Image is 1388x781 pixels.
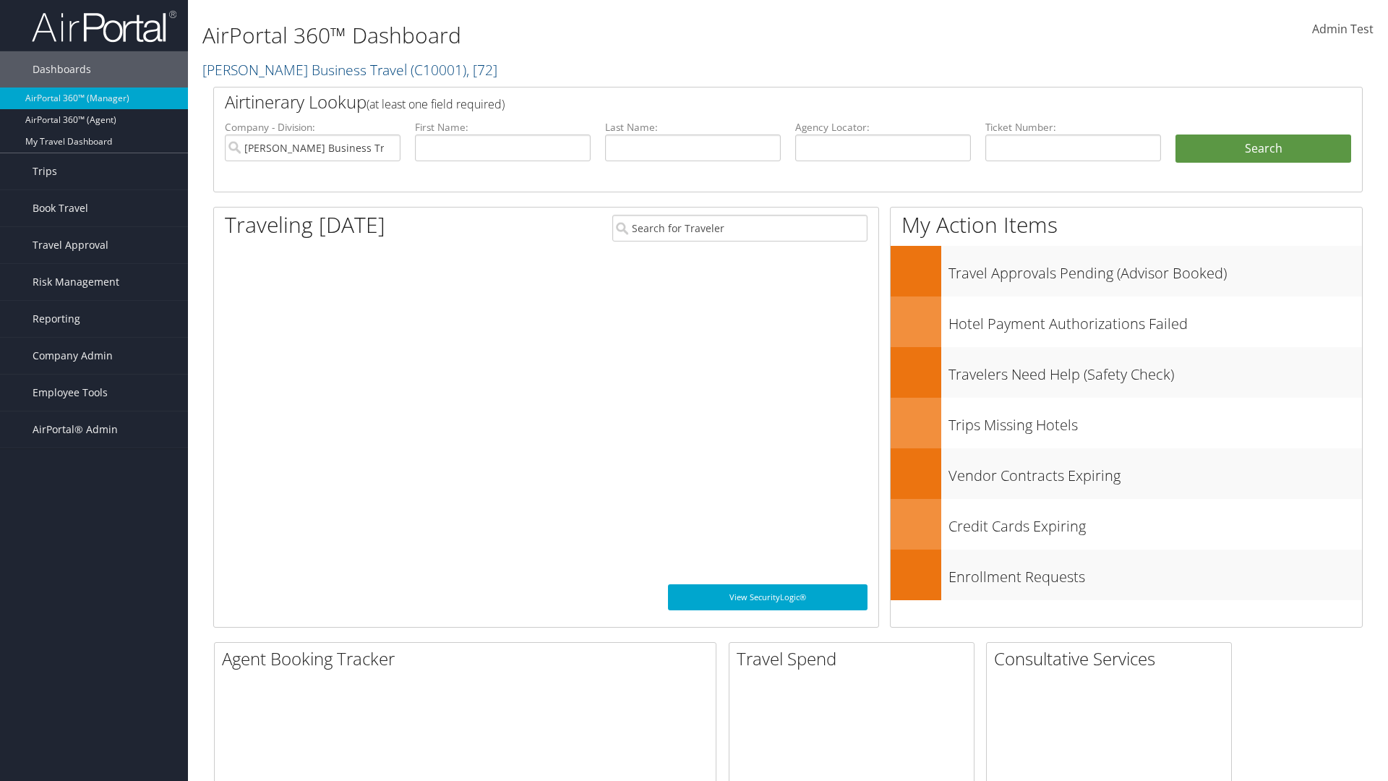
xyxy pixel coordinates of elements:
h1: AirPortal 360™ Dashboard [202,20,983,51]
span: Employee Tools [33,375,108,411]
input: Search for Traveler [612,215,867,242]
a: View SecurityLogic® [668,584,867,610]
h3: Enrollment Requests [948,560,1362,587]
label: Agency Locator: [795,120,971,135]
a: Admin Test [1312,7,1374,52]
span: AirPortal® Admin [33,411,118,448]
h1: My Action Items [891,210,1362,240]
h2: Agent Booking Tracker [222,646,716,671]
span: (at least one field required) [367,96,505,112]
span: Dashboards [33,51,91,88]
a: [PERSON_NAME] Business Travel [202,60,497,80]
span: Book Travel [33,190,88,226]
h3: Travel Approvals Pending (Advisor Booked) [948,256,1362,283]
img: airportal-logo.png [32,9,176,43]
h3: Hotel Payment Authorizations Failed [948,307,1362,334]
h1: Traveling [DATE] [225,210,385,240]
label: Last Name: [605,120,781,135]
span: Admin Test [1312,21,1374,37]
a: Travelers Need Help (Safety Check) [891,347,1362,398]
span: Reporting [33,301,80,337]
label: Ticket Number: [985,120,1161,135]
h3: Credit Cards Expiring [948,509,1362,537]
h2: Airtinerary Lookup [225,90,1256,114]
a: Travel Approvals Pending (Advisor Booked) [891,246,1362,296]
h3: Trips Missing Hotels [948,408,1362,435]
h3: Vendor Contracts Expiring [948,458,1362,486]
span: Company Admin [33,338,113,374]
h2: Consultative Services [994,646,1231,671]
h3: Travelers Need Help (Safety Check) [948,357,1362,385]
label: First Name: [415,120,591,135]
h2: Travel Spend [737,646,974,671]
span: , [ 72 ] [466,60,497,80]
span: ( C10001 ) [411,60,466,80]
label: Company - Division: [225,120,400,135]
a: Vendor Contracts Expiring [891,448,1362,499]
button: Search [1175,135,1351,163]
span: Trips [33,153,57,189]
a: Credit Cards Expiring [891,499,1362,550]
a: Hotel Payment Authorizations Failed [891,296,1362,347]
span: Travel Approval [33,227,108,263]
a: Enrollment Requests [891,550,1362,600]
a: Trips Missing Hotels [891,398,1362,448]
span: Risk Management [33,264,119,300]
